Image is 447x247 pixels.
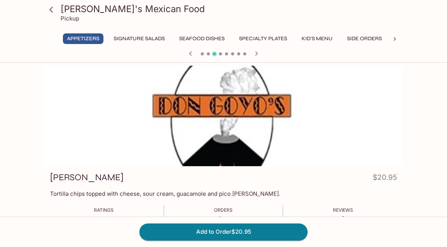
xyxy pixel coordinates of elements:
[50,171,123,183] h3: [PERSON_NAME]
[139,223,308,240] button: Add to Order$20.95
[109,33,169,44] button: Signature Salads
[63,33,103,44] button: Appetizers
[333,207,353,213] span: Reviews
[214,207,233,213] span: Orders
[94,207,114,213] span: Ratings
[61,3,399,15] h3: [PERSON_NAME]'s Mexican Food
[45,66,402,166] div: Fajita Nachos
[226,216,231,223] span: 16
[175,33,229,44] button: Seafood Dishes
[297,33,337,44] button: Kid's Menu
[343,33,386,44] button: Side Orders
[94,215,114,222] p: -
[373,171,397,186] h4: $20.95
[50,190,397,197] p: Tortilla chips topped with cheese, sour cream, guacamole and pico [PERSON_NAME].
[333,215,353,222] p: 0
[235,33,291,44] button: Specialty Plates
[61,15,79,22] p: Pickup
